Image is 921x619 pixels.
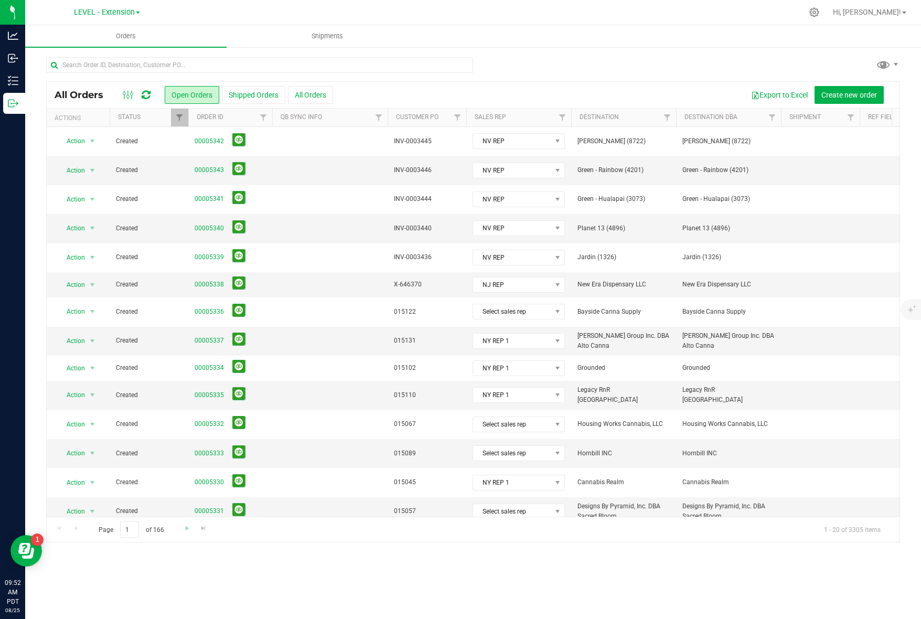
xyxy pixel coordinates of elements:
[116,336,182,346] span: Created
[57,388,85,402] span: Action
[394,165,460,175] span: INV-0003446
[577,385,670,405] span: Legacy RnR [GEOGRAPHIC_DATA]
[86,417,99,432] span: select
[120,521,139,538] input: 1
[577,280,670,290] span: New Era Dispensary LLC
[195,280,224,290] a: 00005338
[394,419,460,429] span: 015067
[86,304,99,319] span: select
[577,136,670,146] span: [PERSON_NAME] (8722)
[57,192,85,207] span: Action
[577,331,670,351] span: [PERSON_NAME] Group Inc. DBA Alto Canna
[55,89,114,101] span: All Orders
[5,606,20,614] p: 08/25
[577,363,670,373] span: Grounded
[554,109,571,126] a: Filter
[684,113,737,121] a: Destination DBA
[473,221,551,236] span: NV REP
[473,134,551,148] span: NV REP
[473,446,551,461] span: Select sales rep
[195,506,224,516] a: 00005331
[57,446,85,461] span: Action
[473,334,551,348] span: NY REP 1
[118,113,141,121] a: Status
[394,223,460,233] span: INV-0003440
[86,475,99,490] span: select
[764,109,781,126] a: Filter
[8,76,18,86] inline-svg: Inventory
[5,578,20,606] p: 09:52 AM PDT
[10,535,42,567] iframe: Resource center
[57,304,85,319] span: Action
[86,163,99,178] span: select
[473,475,551,490] span: NY REP 1
[102,31,150,41] span: Orders
[842,109,860,126] a: Filter
[195,390,224,400] a: 00005335
[227,25,428,47] a: Shipments
[682,501,775,521] span: Designs By Pyramid, Inc. DBA Sacred Bloom
[394,136,460,146] span: INV-0003445
[116,280,182,290] span: Created
[86,361,99,376] span: select
[197,113,223,121] a: Order ID
[86,134,99,148] span: select
[577,307,670,317] span: Bayside Canna Supply
[116,252,182,262] span: Created
[90,521,173,538] span: Page of 166
[394,307,460,317] span: 015122
[682,280,775,290] span: New Era Dispensary LLC
[288,86,333,104] button: All Orders
[116,307,182,317] span: Created
[116,419,182,429] span: Created
[577,449,670,458] span: Hornbill INC
[116,477,182,487] span: Created
[682,385,775,405] span: Legacy RnR [GEOGRAPHIC_DATA]
[8,98,18,109] inline-svg: Outbound
[57,504,85,519] span: Action
[171,109,188,126] a: Filter
[86,278,99,292] span: select
[394,194,460,204] span: INV-0003444
[808,7,821,17] div: Manage settings
[57,134,85,148] span: Action
[744,86,815,104] button: Export to Excel
[57,163,85,178] span: Action
[281,113,322,121] a: QB Sync Info
[473,361,551,376] span: NY REP 1
[116,165,182,175] span: Created
[682,449,775,458] span: Hornbill INC
[8,53,18,63] inline-svg: Inbound
[55,114,105,122] div: Actions
[57,334,85,348] span: Action
[179,521,195,536] a: Go to the next page
[682,136,775,146] span: [PERSON_NAME] (8722)
[394,336,460,346] span: 015131
[682,331,775,351] span: [PERSON_NAME] Group Inc. DBA Alto Canna
[396,113,438,121] a: Customer PO
[86,388,99,402] span: select
[165,86,219,104] button: Open Orders
[8,30,18,41] inline-svg: Analytics
[577,252,670,262] span: Jardin (1326)
[86,446,99,461] span: select
[196,521,211,536] a: Go to the last page
[195,165,224,175] a: 00005343
[195,449,224,458] a: 00005333
[255,109,272,126] a: Filter
[195,307,224,317] a: 00005336
[195,223,224,233] a: 00005340
[57,361,85,376] span: Action
[116,223,182,233] span: Created
[449,109,466,126] a: Filter
[473,163,551,178] span: NV REP
[46,57,473,73] input: Search Order ID, Destination, Customer PO...
[394,449,460,458] span: 015089
[473,304,551,319] span: Select sales rep
[475,113,506,121] a: Sales Rep
[116,363,182,373] span: Created
[195,194,224,204] a: 00005341
[116,506,182,516] span: Created
[682,307,775,317] span: Bayside Canna Supply
[868,113,902,121] a: Ref Field 1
